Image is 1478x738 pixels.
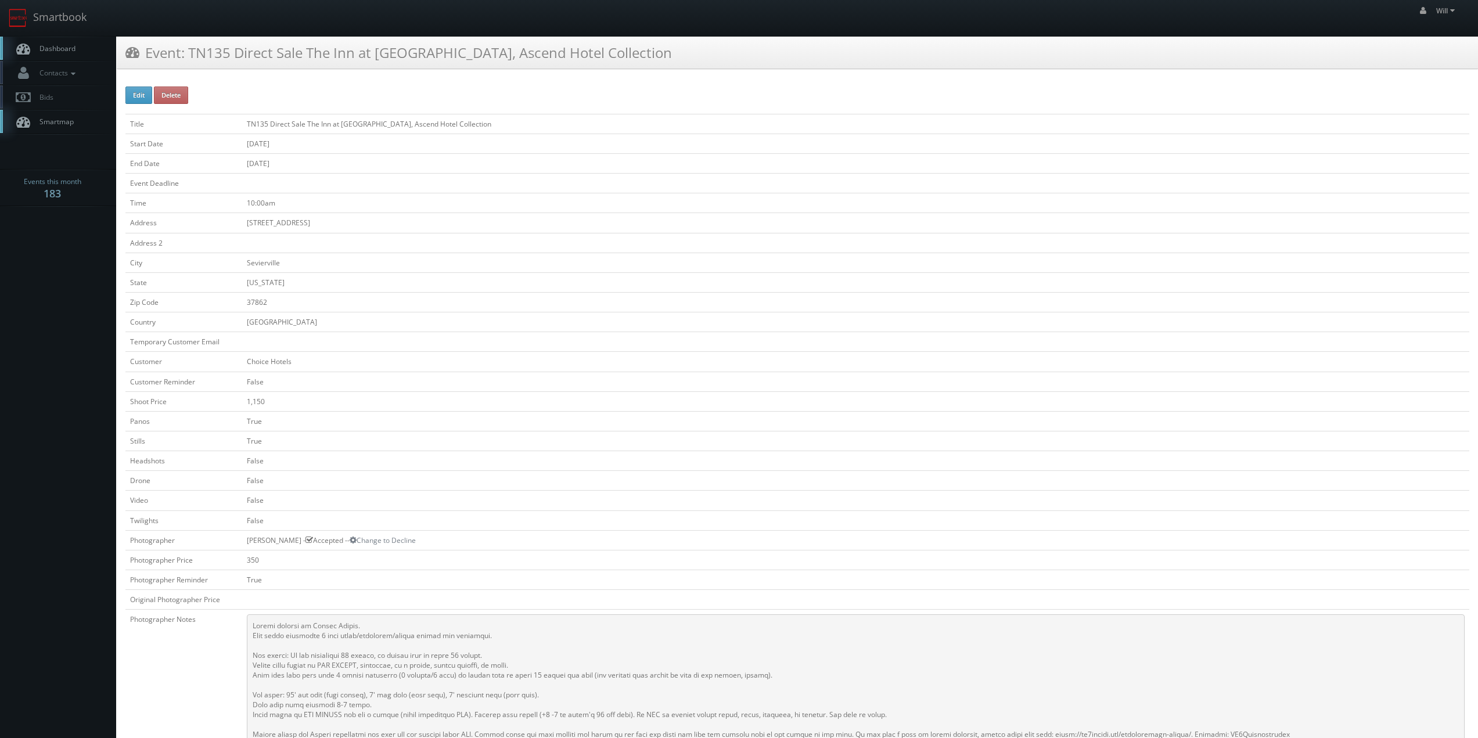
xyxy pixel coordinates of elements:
[242,510,1469,530] td: False
[125,352,242,372] td: Customer
[1436,6,1458,16] span: Will
[34,117,74,127] span: Smartmap
[125,312,242,332] td: Country
[242,352,1469,372] td: Choice Hotels
[242,451,1469,471] td: False
[125,550,242,570] td: Photographer Price
[34,44,75,53] span: Dashboard
[154,87,188,104] button: Delete
[125,213,242,233] td: Address
[125,292,242,312] td: Zip Code
[125,570,242,589] td: Photographer Reminder
[125,372,242,391] td: Customer Reminder
[242,391,1469,411] td: 1,150
[125,332,242,352] td: Temporary Customer Email
[125,253,242,272] td: City
[125,510,242,530] td: Twilights
[125,272,242,292] td: State
[125,114,242,134] td: Title
[125,471,242,491] td: Drone
[125,87,152,104] button: Edit
[242,550,1469,570] td: 350
[34,68,78,78] span: Contacts
[242,272,1469,292] td: [US_STATE]
[125,530,242,550] td: Photographer
[9,9,27,27] img: smartbook-logo.png
[242,372,1469,391] td: False
[125,491,242,510] td: Video
[125,233,242,253] td: Address 2
[125,431,242,451] td: Stills
[242,411,1469,431] td: True
[242,312,1469,332] td: [GEOGRAPHIC_DATA]
[242,431,1469,451] td: True
[125,590,242,610] td: Original Photographer Price
[350,535,416,545] a: Change to Decline
[242,193,1469,213] td: 10:00am
[125,42,672,63] h3: Event: TN135 Direct Sale The Inn at [GEOGRAPHIC_DATA], Ascend Hotel Collection
[242,253,1469,272] td: Sevierville
[242,153,1469,173] td: [DATE]
[242,213,1469,233] td: [STREET_ADDRESS]
[242,292,1469,312] td: 37862
[24,176,81,188] span: Events this month
[242,114,1469,134] td: TN135 Direct Sale The Inn at [GEOGRAPHIC_DATA], Ascend Hotel Collection
[125,411,242,431] td: Panos
[242,471,1469,491] td: False
[125,134,242,153] td: Start Date
[125,451,242,471] td: Headshots
[125,153,242,173] td: End Date
[125,174,242,193] td: Event Deadline
[242,134,1469,153] td: [DATE]
[242,491,1469,510] td: False
[34,92,53,102] span: Bids
[44,186,61,200] strong: 183
[125,193,242,213] td: Time
[242,530,1469,550] td: [PERSON_NAME] - Accepted --
[125,391,242,411] td: Shoot Price
[242,570,1469,589] td: True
